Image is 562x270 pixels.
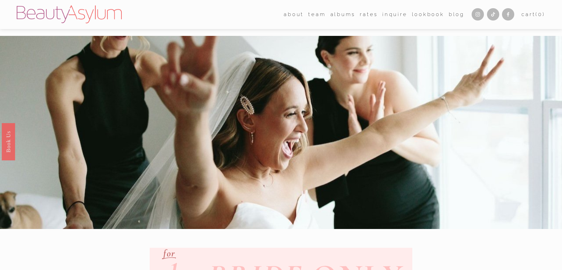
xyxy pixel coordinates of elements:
[308,10,326,19] span: team
[360,9,378,19] a: Rates
[284,10,304,19] span: about
[284,9,304,19] a: folder dropdown
[412,9,444,19] a: Lookbook
[330,9,356,19] a: albums
[382,9,407,19] a: Inquire
[449,9,464,19] a: Blog
[472,8,484,21] a: Instagram
[17,5,121,23] img: Beauty Asylum | Bridal Hair &amp; Makeup Charlotte &amp; Atlanta
[502,8,514,21] a: Facebook
[163,247,175,259] em: for
[535,11,545,17] span: ( )
[487,8,499,21] a: TikTok
[538,11,543,17] span: 0
[308,9,326,19] a: folder dropdown
[2,123,15,160] a: Book Us
[521,10,545,19] a: 0 items in cart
